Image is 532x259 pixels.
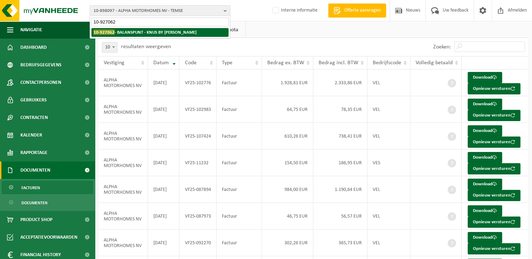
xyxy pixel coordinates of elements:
[179,69,216,96] td: VF25-102776
[98,96,148,123] td: ALPHA MOTORHOMES NV
[313,150,367,176] td: 186,95 EUR
[367,96,410,123] td: VEL
[468,137,520,148] button: Opnieuw versturen
[104,60,124,66] span: Vestiging
[267,60,304,66] span: Bedrag ex. BTW
[367,123,410,150] td: VEL
[433,44,451,50] label: Zoeken:
[91,18,229,26] input: Zoeken naar gekoppelde vestigingen
[468,83,520,94] button: Opnieuw versturen
[148,69,179,96] td: [DATE]
[262,123,313,150] td: 610,26 EUR
[20,21,42,39] span: Navigatie
[313,203,367,230] td: 56,57 EUR
[179,150,216,176] td: VF25-11232
[367,69,410,96] td: VEL
[179,230,216,256] td: VF25-092270
[367,230,410,256] td: VEL
[20,56,62,74] span: Bedrijfsgegevens
[468,190,520,201] button: Opnieuw versturen
[468,179,502,190] a: Download
[217,203,262,230] td: Factuur
[262,203,313,230] td: 46,75 EUR
[94,29,197,35] strong: - BALANSPUNT - KNUS BY [PERSON_NAME]
[20,144,47,161] span: Rapportage
[217,150,262,176] td: Factuur
[367,176,410,203] td: VEL
[98,176,148,203] td: ALPHA MOTORHOMES NV
[313,69,367,96] td: 2.333,86 EUR
[262,150,313,176] td: 154,50 EUR
[319,60,358,66] span: Bedrag incl. BTW
[179,96,216,123] td: VF25-102983
[148,176,179,203] td: [DATE]
[313,176,367,203] td: 1.190,64 EUR
[153,60,169,66] span: Datum
[367,203,410,230] td: VEL
[217,230,262,256] td: Factuur
[148,123,179,150] td: [DATE]
[313,230,367,256] td: 365,73 EUR
[98,230,148,256] td: ALPHA MOTORHOMES NV
[20,109,48,126] span: Contracten
[20,91,47,109] span: Gebruikers
[98,123,148,150] td: ALPHA MOTORHOMES NV
[468,152,502,163] a: Download
[468,243,520,254] button: Opnieuw versturen
[262,96,313,123] td: 64,75 EUR
[94,6,221,16] span: 10-898097 - ALPHA MOTORHOMES NV - TEMSE
[328,4,386,18] a: Offerte aanvragen
[20,211,52,228] span: Product Shop
[468,217,520,228] button: Opnieuw versturen
[262,230,313,256] td: 302,26 EUR
[94,29,115,35] span: 10-927062
[102,42,117,53] span: 10
[20,74,61,91] span: Contactpersonen
[468,205,502,217] a: Download
[185,60,196,66] span: Code
[217,123,262,150] td: Factuur
[90,5,230,16] button: 10-898097 - ALPHA MOTORHOMES NV - TEMSE
[102,42,117,52] span: 10
[313,96,367,123] td: 78,35 EUR
[468,125,502,137] a: Download
[271,5,318,16] label: Interne informatie
[179,203,216,230] td: VF25-087973
[217,96,262,123] td: Factuur
[98,69,148,96] td: ALPHA MOTORHOMES NV
[20,228,77,246] span: Acceptatievoorwaarden
[262,69,313,96] td: 1.928,81 EUR
[468,110,520,121] button: Opnieuw versturen
[148,150,179,176] td: [DATE]
[217,69,262,96] td: Factuur
[20,39,47,56] span: Dashboard
[179,123,216,150] td: VF25-107424
[416,60,453,66] span: Volledig betaald
[313,123,367,150] td: 738,41 EUR
[148,203,179,230] td: [DATE]
[21,196,47,210] span: Documenten
[468,99,502,110] a: Download
[179,176,216,203] td: VF25-087894
[217,176,262,203] td: Factuur
[468,232,502,243] a: Download
[20,161,50,179] span: Documenten
[342,7,383,14] span: Offerte aanvragen
[2,181,93,194] a: Facturen
[148,230,179,256] td: [DATE]
[468,163,520,174] button: Opnieuw versturen
[98,203,148,230] td: ALPHA MOTORHOMES NV
[121,44,171,49] label: resultaten weergeven
[262,176,313,203] td: 984,00 EUR
[148,96,179,123] td: [DATE]
[367,150,410,176] td: VES
[21,181,40,194] span: Facturen
[20,126,42,144] span: Kalender
[98,150,148,176] td: ALPHA MOTORHOMES NV
[373,60,401,66] span: Bedrijfscode
[2,196,93,209] a: Documenten
[222,60,232,66] span: Type
[468,72,502,83] a: Download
